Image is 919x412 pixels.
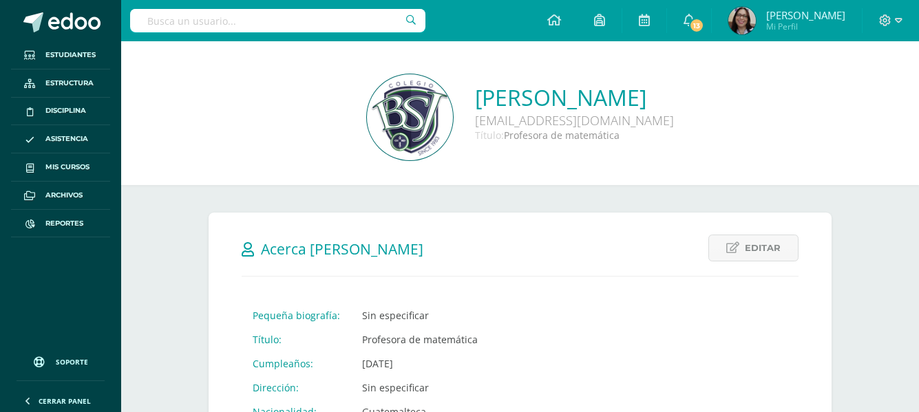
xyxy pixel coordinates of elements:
[45,105,86,116] span: Disciplina
[242,376,351,400] td: Dirección:
[475,112,674,129] div: [EMAIL_ADDRESS][DOMAIN_NAME]
[45,50,96,61] span: Estudiantes
[11,153,110,182] a: Mis cursos
[351,376,534,400] td: Sin especificar
[689,18,704,33] span: 13
[242,351,351,376] td: Cumpleaños:
[242,327,351,351] td: Título:
[475,83,674,112] a: [PERSON_NAME]
[351,303,534,327] td: Sin especificar
[367,74,453,160] img: d639cdc526302af12cbab5f98243d145.png
[11,98,110,126] a: Disciplina
[11,41,110,69] a: Estudiantes
[728,7,756,34] img: 71d01d46bb2f8f00ac976f68189e2f2e.png
[45,133,88,144] span: Asistencia
[45,190,83,201] span: Archivos
[351,327,534,351] td: Profesora de matemática
[11,125,110,153] a: Asistencia
[11,69,110,98] a: Estructura
[351,351,534,376] td: [DATE]
[11,210,110,238] a: Reportes
[708,235,799,261] a: Editar
[11,182,110,210] a: Archivos
[261,239,423,259] span: Acerca [PERSON_NAME]
[17,343,105,377] a: Soporte
[45,218,83,229] span: Reportes
[39,396,91,406] span: Cerrar panel
[242,303,351,327] td: Pequeña biografía:
[475,129,504,142] span: Título:
[766,8,845,22] span: [PERSON_NAME]
[45,78,94,89] span: Estructura
[504,129,620,142] span: Profesora de matemática
[130,9,425,32] input: Busca un usuario...
[56,357,88,367] span: Soporte
[766,21,845,32] span: Mi Perfil
[745,235,781,261] span: Editar
[45,162,89,173] span: Mis cursos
